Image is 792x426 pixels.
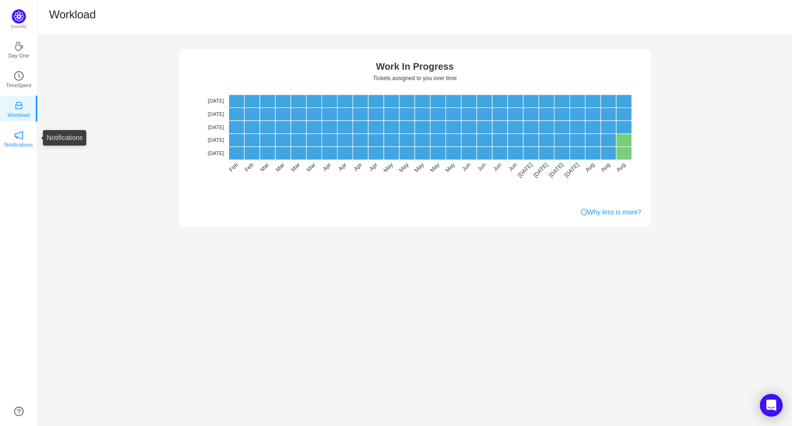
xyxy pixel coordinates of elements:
[444,161,456,173] tspan: May
[615,161,627,173] tspan: Aug
[376,61,454,72] text: Work In Progress
[4,140,33,149] p: Notifications
[322,161,332,172] tspan: Apr
[563,161,580,179] tspan: [DATE]
[14,101,24,110] i: icon: inbox
[14,104,24,113] a: icon: inboxWorkload
[14,131,24,140] i: icon: notification
[507,161,519,172] tspan: Jun
[532,161,550,179] tspan: [DATE]
[14,41,24,51] i: icon: coffee
[208,124,224,130] tspan: [DATE]
[12,9,26,24] img: Quantify
[290,161,302,173] tspan: Mar
[581,207,641,217] a: Why less is more?
[305,161,317,173] tspan: Mar
[6,81,32,90] p: TimeSpent
[413,161,425,173] tspan: May
[382,161,395,173] tspan: May
[14,407,24,416] a: icon: question-circle
[208,111,224,117] tspan: [DATE]
[208,98,224,104] tspan: [DATE]
[353,161,363,172] tspan: Apr
[581,209,587,215] i: icon: info-circle
[429,161,441,173] tspan: May
[600,161,611,173] tspan: Aug
[208,137,224,143] tspan: [DATE]
[584,161,596,173] tspan: Aug
[461,161,472,172] tspan: Jun
[49,8,96,22] h1: Workload
[208,150,224,156] tspan: [DATE]
[547,161,565,179] tspan: [DATE]
[14,71,24,81] i: icon: clock-circle
[476,161,487,172] tspan: Jun
[243,161,255,173] tspan: Feb
[760,394,783,417] div: Open Intercom Messenger
[11,24,27,30] p: Quantify
[8,111,30,119] p: Workload
[337,161,348,172] tspan: Apr
[397,161,410,173] tspan: May
[228,161,239,173] tspan: Feb
[14,74,24,83] a: icon: clock-circleTimeSpent
[274,161,286,173] tspan: Mar
[14,44,24,54] a: icon: coffeeDay One
[517,161,534,179] tspan: [DATE]
[373,75,457,82] text: Tickets assigned to you over time
[8,51,29,60] p: Day One
[259,161,271,173] tspan: Mar
[14,133,24,143] a: icon: notificationNotifications
[492,161,503,172] tspan: Jun
[368,161,379,172] tspan: Apr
